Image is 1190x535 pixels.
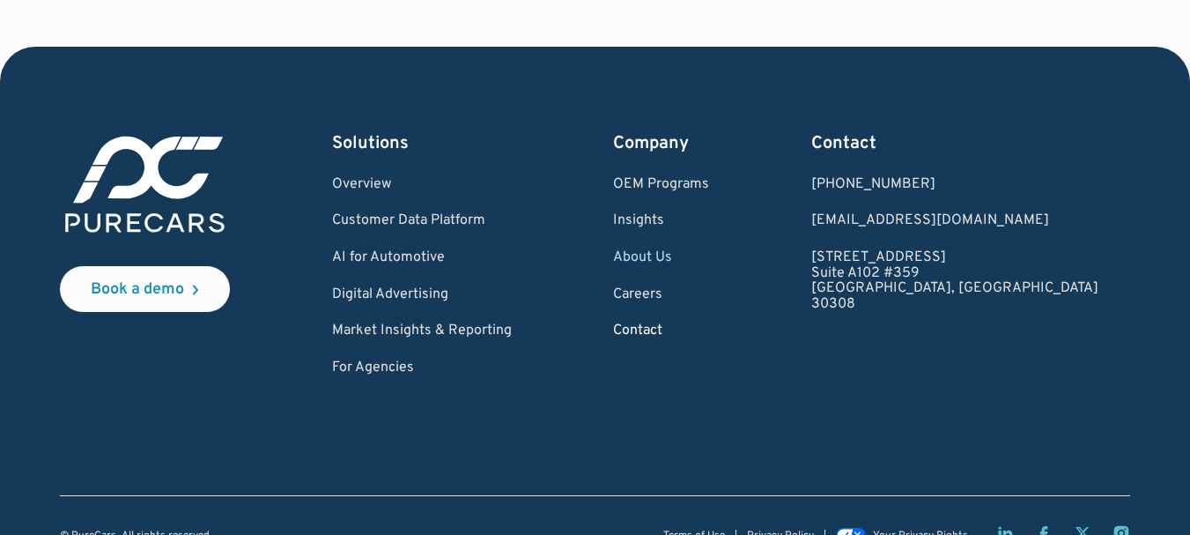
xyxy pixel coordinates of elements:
a: Email us [811,213,1098,229]
div: Solutions [332,131,512,156]
a: Contact [613,323,709,339]
a: Overview [332,177,512,193]
a: [STREET_ADDRESS]Suite A102 #359[GEOGRAPHIC_DATA], [GEOGRAPHIC_DATA]30308 [811,250,1098,312]
a: Careers [613,287,709,303]
div: Company [613,131,709,156]
a: Book a demo [60,266,230,312]
a: About Us [613,250,709,266]
a: Insights [613,213,709,229]
img: purecars logo [60,131,230,238]
div: [PHONE_NUMBER] [811,177,1098,193]
div: Contact [811,131,1098,156]
div: Book a demo [91,282,184,298]
a: Customer Data Platform [332,213,512,229]
a: OEM Programs [613,177,709,193]
a: Digital Advertising [332,287,512,303]
a: For Agencies [332,360,512,376]
a: AI for Automotive [332,250,512,266]
a: Market Insights & Reporting [332,323,512,339]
